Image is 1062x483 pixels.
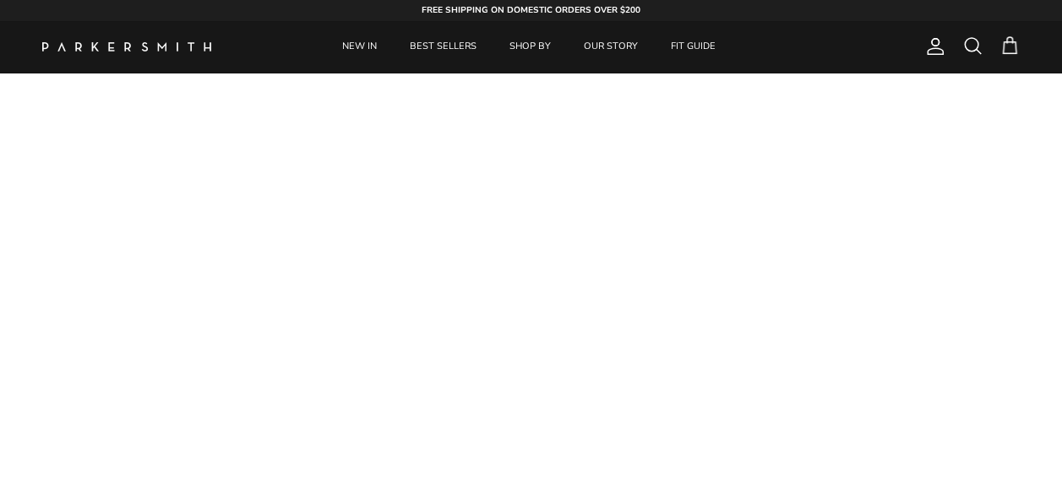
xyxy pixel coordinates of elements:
[327,21,392,73] a: NEW IN
[656,21,731,73] a: FIT GUIDE
[918,36,945,57] a: Account
[252,21,807,73] div: Primary
[422,4,640,16] strong: FREE SHIPPING ON DOMESTIC ORDERS OVER $200
[569,21,653,73] a: OUR STORY
[395,21,492,73] a: BEST SELLERS
[494,21,566,73] a: SHOP BY
[42,42,211,52] a: Parker Smith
